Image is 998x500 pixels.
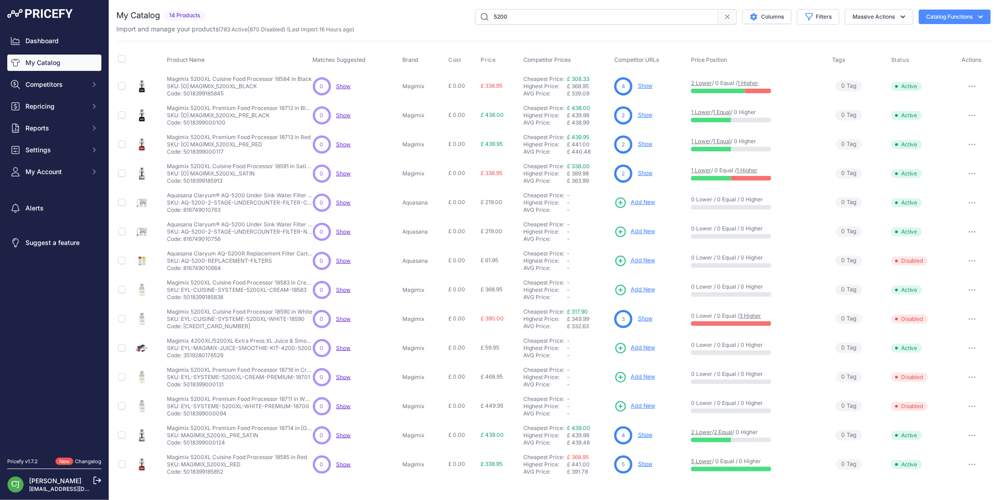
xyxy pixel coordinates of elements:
a: 1 Lower [691,138,711,145]
p: Magimix [402,315,445,323]
p: 0 Lower / 0 Equal / 0 Higher [691,283,823,290]
p: Magimix [402,141,445,148]
div: £ 339.09 [567,90,611,97]
a: Show [336,141,351,148]
span: £ 439.98 [567,112,589,119]
a: £ 438.00 [567,105,590,111]
a: Show [336,170,351,177]
span: £ 368.95 [481,286,503,293]
a: Show [638,111,652,118]
span: Active [891,169,922,178]
span: ( | ) [219,26,285,33]
span: - [567,192,570,199]
span: 0 [841,198,845,207]
p: SKU: EYL-MAGIMIX-JUICE-SMOOTHIE-KIT-4200-5200 [167,345,313,352]
a: Add New [614,371,655,384]
p: SKU: [O] MAGIMIX_5200XL_BLACK [167,83,312,90]
button: Cost [448,56,463,64]
p: Magimix 5200XL Cuisine Food Processor 18590 in White [167,308,313,315]
a: Cheapest Price: [523,308,564,315]
p: SKU: [O] MAGIMIX_5200XL_PRE_RED [167,141,311,148]
p: Code: 5018399185845 [167,90,312,97]
a: Dashboard [7,33,101,49]
a: Show [336,345,351,351]
p: Code: 5018399185913 [167,177,313,185]
a: Show [638,460,652,467]
p: 0 Lower / 0 Equal / 0 Higher [691,341,823,349]
a: Cheapest Price: [523,337,564,344]
span: - [567,257,570,264]
a: 2 Lower [691,429,712,435]
a: Changelog [75,458,101,465]
p: Code: 816749010763 [167,206,313,214]
button: Settings [7,142,101,158]
span: Active [891,285,922,295]
span: Add New [631,373,655,381]
span: Disabled [891,315,928,324]
span: 3 [622,315,625,323]
button: Status [891,56,911,64]
a: Show [336,286,351,293]
span: Competitor Prices [523,56,571,63]
span: - [567,206,570,213]
a: Cheapest Price: [523,395,564,402]
span: - [567,228,570,235]
span: 2 [622,111,625,120]
p: SKU: AQ-5200-REPLACEMENT-FILTERS [167,257,313,265]
p: SKU: [O] MAGIMIX_5200XL_SATIN [167,170,313,177]
span: 2 [622,140,625,149]
span: - [567,294,570,300]
span: £ 0.00 [448,111,465,118]
span: £ 219.00 [481,199,503,205]
a: Cheapest Price: [523,105,564,111]
span: - [567,235,570,242]
span: £ 349.99 [567,315,589,322]
a: 1 Higher [737,80,758,86]
span: Add New [631,227,655,236]
span: 0 [841,344,845,352]
p: Aquasana Claryum® AQ-5200 Under Sink Water Filter in Polished Chrome [167,192,313,199]
a: 3 Higher [739,312,761,319]
span: 2 [622,170,625,178]
span: 0 [320,82,324,90]
p: Magimix 5200XL Cuisine Food Processor 18584 in Black [167,75,312,83]
span: Settings [25,145,85,155]
span: Add New [631,198,655,207]
p: Import and manage your products [116,25,354,34]
div: Highest Price: [523,315,567,323]
p: Aquasana [402,257,445,265]
div: AVG Price: [523,206,567,214]
p: SKU: AQ-5200-2-STAGE-UNDERCOUNTER-FILTER-NICKEL-TFITTING [167,228,313,235]
div: Highest Price: [523,228,567,235]
p: Code: 5018399000117 [167,148,311,155]
p: 0 Lower / 0 Equal / 0 Higher [691,254,823,261]
span: 0 [320,228,324,236]
span: Show [336,432,351,439]
a: £ 439.95 [567,134,589,140]
nav: Sidebar [7,33,101,447]
span: 0 [841,169,845,178]
div: Highest Price: [523,112,567,119]
img: Pricefy Logo [7,9,73,18]
p: Magimix [402,83,445,90]
a: Cheapest Price: [523,366,564,373]
span: Show [336,199,351,206]
div: Highest Price: [523,199,567,206]
p: / 0 Equal / [691,80,823,87]
div: Highest Price: [523,170,567,177]
span: Show [336,228,351,235]
span: 0 [841,315,845,323]
a: 870 Disabled [250,26,283,33]
button: Filters [797,9,839,25]
p: Magimix [402,374,445,381]
a: Cheapest Price: [523,192,564,199]
p: Aquasana Claryum AQ-5200R Replacement Filter Cartridges [167,250,313,257]
span: 0 [841,140,845,149]
span: Reports [25,124,85,133]
span: £ 389.98 [567,170,589,177]
a: Show [336,403,351,410]
p: SKU: EYL-CUISINE-SYSTEME-5200XL-WHITE-18590 [167,315,313,323]
span: £ 61.95 [481,257,499,264]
